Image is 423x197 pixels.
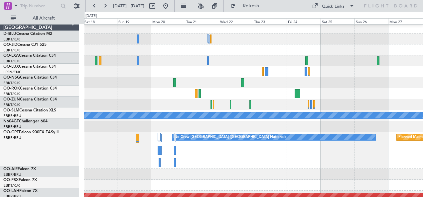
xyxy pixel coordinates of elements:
span: OO-FSX [3,178,19,182]
a: EBBR/BRU [3,124,21,129]
div: [DATE] [85,13,97,19]
span: D-IBLU [3,32,16,36]
a: N604GFChallenger 604 [3,119,48,123]
a: EBKT/KJK [3,92,20,97]
a: EBKT/KJK [3,59,20,64]
span: OO-GPE [3,130,19,134]
div: No Crew [GEOGRAPHIC_DATA] ([GEOGRAPHIC_DATA] National) [174,132,286,142]
a: D-IBLUCessna Citation M2 [3,32,52,36]
a: OO-LUXCessna Citation CJ4 [3,65,56,69]
a: OO-AIEFalcon 7X [3,167,36,171]
a: OO-NSGCessna Citation CJ4 [3,76,57,80]
a: EBKT/KJK [3,48,20,53]
div: Wed 22 [219,18,253,24]
span: OO-LUX [3,65,19,69]
a: EBKT/KJK [3,37,20,42]
div: Sun 26 [354,18,388,24]
div: Mon 27 [388,18,422,24]
a: OO-JIDCessna CJ1 525 [3,43,47,47]
span: [DATE] - [DATE] [113,3,144,9]
a: EBKT/KJK [3,81,20,86]
a: LFSN/ENC [3,70,22,75]
a: OO-LAHFalcon 7X [3,189,38,193]
a: EBBR/BRU [3,172,21,177]
a: OO-FSXFalcon 7X [3,178,37,182]
span: OO-JID [3,43,17,47]
span: N604GF [3,119,19,123]
span: OO-ZUN [3,98,20,101]
span: OO-LXA [3,54,19,58]
div: Sat 25 [321,18,354,24]
a: OO-GPEFalcon 900EX EASy II [3,130,59,134]
input: Trip Number [20,1,59,11]
div: Sat 18 [83,18,117,24]
button: Quick Links [309,1,358,11]
div: Fri 24 [287,18,321,24]
span: All Aircraft [17,16,70,21]
span: OO-ROK [3,87,20,91]
a: OO-SLMCessna Citation XLS [3,108,56,112]
a: OO-ROKCessna Citation CJ4 [3,87,57,91]
div: Thu 23 [253,18,287,24]
span: OO-LAH [3,189,19,193]
span: OO-NSG [3,76,20,80]
div: Tue 21 [185,18,219,24]
div: Mon 20 [151,18,185,24]
button: Refresh [227,1,267,11]
a: OO-ZUNCessna Citation CJ4 [3,98,57,101]
div: Sun 19 [117,18,151,24]
span: Refresh [237,4,265,8]
div: Quick Links [322,3,345,10]
span: OO-SLM [3,108,19,112]
a: EBBR/BRU [3,113,21,118]
a: EBKT/KJK [3,102,20,107]
button: All Aircraft [7,13,72,24]
a: EBBR/BRU [3,135,21,140]
a: OO-LXACessna Citation CJ4 [3,54,56,58]
a: EBKT/KJK [3,183,20,188]
span: OO-AIE [3,167,18,171]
